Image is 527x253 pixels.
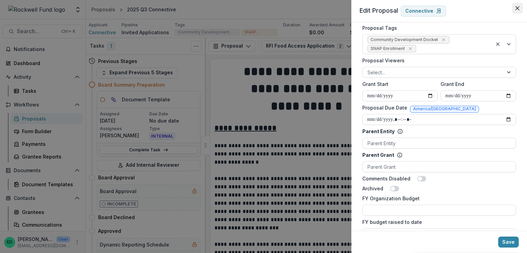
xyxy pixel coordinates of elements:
[405,8,433,14] p: Connective
[512,3,523,14] button: Close
[360,7,398,14] span: Edit Proposal
[362,104,407,111] label: Proposal Due Date
[362,175,410,182] label: Comments Disabled
[362,185,383,192] label: Archived
[441,80,512,88] label: Grant End
[362,24,512,31] label: Proposal Tags
[371,46,405,51] span: SNAP Enrollment
[494,40,502,48] div: Clear selected options
[362,195,512,202] label: FY Organization Budget
[362,57,512,64] label: Proposal Viewers
[498,237,519,248] button: Save
[407,45,414,52] div: Remove SNAP Enrollment
[362,80,434,88] label: Grant Start
[401,5,446,16] a: Connective
[371,37,438,42] span: Community Development Docket
[362,128,395,135] p: Parent Entity
[413,106,476,111] span: America/[GEOGRAPHIC_DATA]
[362,218,512,226] label: FY budget raised to date
[362,151,394,159] p: Parent Grant
[440,36,447,43] div: Remove Community Development Docket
